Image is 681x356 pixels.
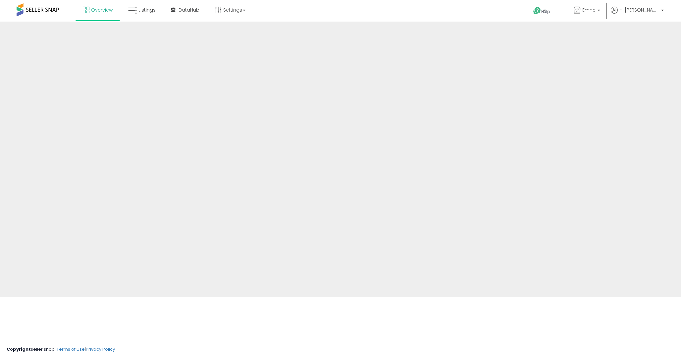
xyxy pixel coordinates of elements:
span: DataHub [179,7,199,13]
i: Get Help [533,7,541,15]
span: Overview [91,7,113,13]
span: Hi [PERSON_NAME] [619,7,659,13]
span: Help [541,9,550,14]
a: Hi [PERSON_NAME] [611,7,664,22]
span: Emne [582,7,596,13]
a: Help [528,2,563,22]
span: Listings [138,7,156,13]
